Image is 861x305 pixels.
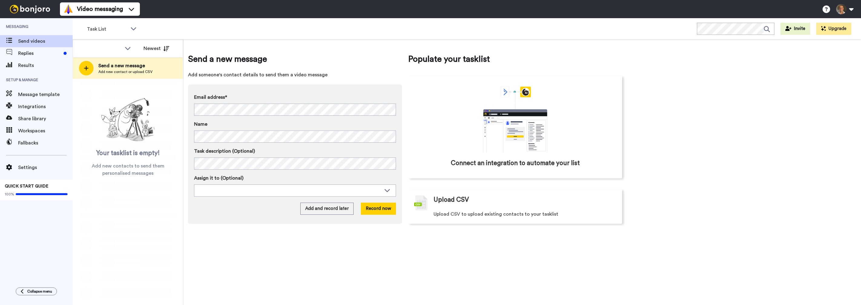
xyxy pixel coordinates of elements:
button: Newest [139,42,174,55]
span: Add new contact or upload CSV [98,69,153,74]
span: Send videos [18,38,73,45]
span: Video messaging [77,5,123,13]
img: bj-logo-header-white.svg [7,5,53,13]
span: Connect an integration to automate your list [451,159,580,168]
img: csv-grey.png [414,195,427,211]
span: 100% [5,192,14,197]
span: Send a new message [188,53,402,65]
span: Add new contacts to send them personalised messages [82,162,174,177]
span: Populate your tasklist [408,53,622,65]
span: Fallbacks [18,139,73,147]
span: Your tasklist is empty! [96,149,160,158]
span: Add someone's contact details to send them a video message [188,71,402,78]
span: Collapse menu [27,289,52,294]
img: ready-set-action.png [98,96,158,144]
span: Send a new message [98,62,153,69]
label: Assign it to (Optional) [194,174,396,182]
span: QUICK START GUIDE [5,184,48,188]
span: Task List [87,25,127,33]
button: Add and record later [300,203,354,215]
span: Upload CSV [434,195,469,204]
span: Name [194,121,207,128]
span: Message template [18,91,73,98]
button: Upgrade [816,23,851,35]
img: vm-color.svg [64,4,73,14]
div: animation [470,87,561,153]
button: Record now [361,203,396,215]
label: Email address* [194,94,396,101]
span: Settings [18,164,73,171]
label: Task description (Optional) [194,148,396,155]
span: Results [18,62,73,69]
span: Upload CSV to upload existing contacts to your tasklist [434,211,558,218]
span: Share library [18,115,73,122]
button: Invite [780,23,810,35]
span: Workspaces [18,127,73,134]
button: Collapse menu [16,287,57,295]
span: Integrations [18,103,73,110]
span: Replies [18,50,61,57]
